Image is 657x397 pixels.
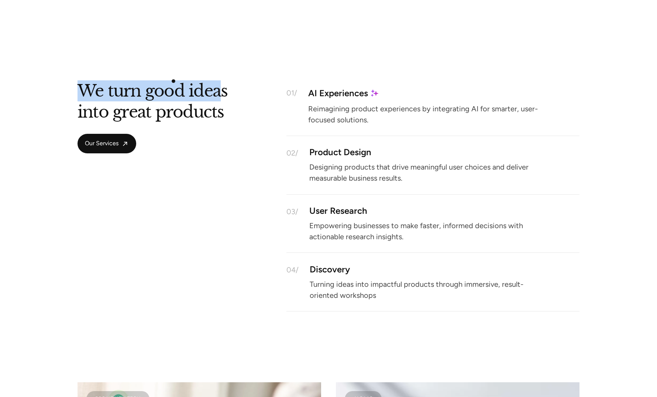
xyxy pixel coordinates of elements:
[286,266,299,274] div: 04/
[309,208,367,214] div: User Research
[85,140,118,147] span: Our Services
[286,208,298,215] div: 03/
[78,85,227,122] h2: We turn good ideas into great products
[310,266,350,272] div: Discovery
[286,149,298,157] div: 02/
[310,281,550,297] p: Turning ideas into impactful products through immersive, result-oriented workshops
[309,223,549,239] p: Empowering businesses to make faster, informed decisions with actionable research insights.
[309,164,549,181] p: Designing products that drive meaningful user choices and deliver measurable business results.
[308,90,368,96] div: AI Experiences
[286,89,297,97] div: 01/
[308,106,548,122] p: Reimagining product experiences by integrating AI for smarter, user-focused solutions.
[78,134,136,153] a: Our Services
[309,149,371,156] div: Product Design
